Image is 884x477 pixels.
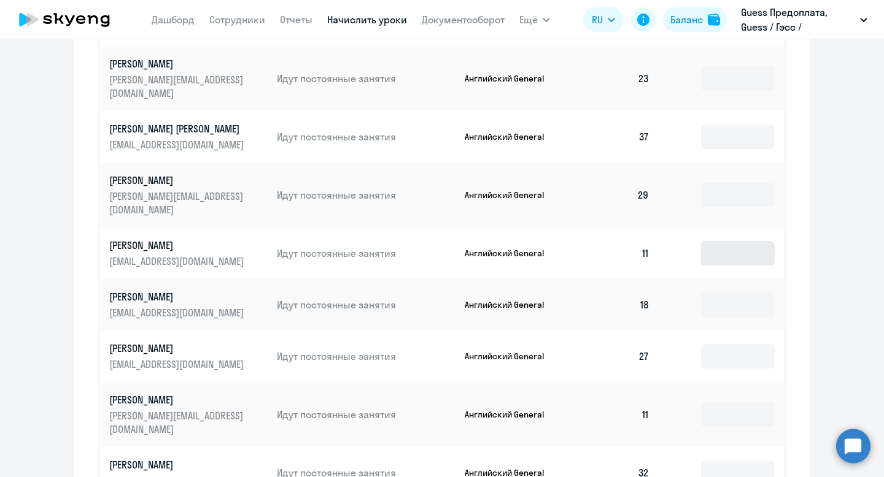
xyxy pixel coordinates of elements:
td: 37 [573,111,659,162]
p: [EMAIL_ADDRESS][DOMAIN_NAME] [109,138,247,151]
span: RU [592,12,603,27]
p: [PERSON_NAME] [109,342,247,355]
p: Идут постоянные занятия [277,349,455,363]
div: Баланс [670,12,703,27]
td: 18 [573,279,659,330]
p: [EMAIL_ADDRESS][DOMAIN_NAME] [109,254,247,268]
td: 11 [573,382,659,447]
p: [PERSON_NAME] [109,290,247,303]
a: Начислить уроки [327,13,407,26]
a: [PERSON_NAME][EMAIL_ADDRESS][DOMAIN_NAME] [109,238,267,268]
button: Ещё [519,7,550,32]
a: [PERSON_NAME] [PERSON_NAME][EMAIL_ADDRESS][DOMAIN_NAME] [109,122,267,151]
span: Ещё [519,12,538,27]
p: [PERSON_NAME][EMAIL_ADDRESS][DOMAIN_NAME] [109,409,247,436]
p: Идут постоянные занятия [277,298,455,311]
p: Идут постоянные занятия [277,408,455,421]
p: [EMAIL_ADDRESS][DOMAIN_NAME] [109,357,247,371]
p: Английский General [465,299,557,310]
p: Английский General [465,189,557,200]
p: [PERSON_NAME] [109,238,247,252]
a: Дашборд [152,13,195,26]
p: Английский General [465,131,557,142]
button: Балансbalance [663,7,727,32]
a: [PERSON_NAME][PERSON_NAME][EMAIL_ADDRESS][DOMAIN_NAME] [109,393,267,436]
a: [PERSON_NAME][PERSON_NAME][EMAIL_ADDRESS][DOMAIN_NAME] [109,174,267,216]
button: RU [583,7,624,32]
p: [PERSON_NAME] [109,174,247,187]
td: 29 [573,162,659,227]
p: Английский General [465,351,557,362]
p: [PERSON_NAME] [PERSON_NAME] [109,122,247,135]
button: Guess Предоплата, Guess / Гэсс / [PERSON_NAME] [735,5,874,34]
a: Отчеты [280,13,312,26]
p: [PERSON_NAME] [109,57,247,71]
p: Английский General [465,73,557,84]
a: [PERSON_NAME][EMAIL_ADDRESS][DOMAIN_NAME] [109,342,267,371]
p: Идут постоянные занятия [277,72,455,85]
p: Идут постоянные занятия [277,130,455,143]
td: 11 [573,227,659,279]
p: Английский General [465,409,557,420]
p: Идут постоянные занятия [277,188,455,202]
a: Сотрудники [209,13,265,26]
a: [PERSON_NAME][EMAIL_ADDRESS][DOMAIN_NAME] [109,290,267,319]
p: [PERSON_NAME] [109,393,247,406]
p: Идут постоянные занятия [277,246,455,260]
p: [PERSON_NAME] [109,458,247,471]
p: Английский General [465,248,557,259]
img: balance [708,13,720,26]
p: [EMAIL_ADDRESS][DOMAIN_NAME] [109,306,247,319]
a: Документооборот [422,13,505,26]
td: 27 [573,330,659,382]
p: [PERSON_NAME][EMAIL_ADDRESS][DOMAIN_NAME] [109,73,247,100]
p: [PERSON_NAME][EMAIL_ADDRESS][DOMAIN_NAME] [109,189,247,216]
td: 23 [573,46,659,111]
a: [PERSON_NAME][PERSON_NAME][EMAIL_ADDRESS][DOMAIN_NAME] [109,57,267,100]
p: Guess Предоплата, Guess / Гэсс / [PERSON_NAME] [741,5,855,34]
